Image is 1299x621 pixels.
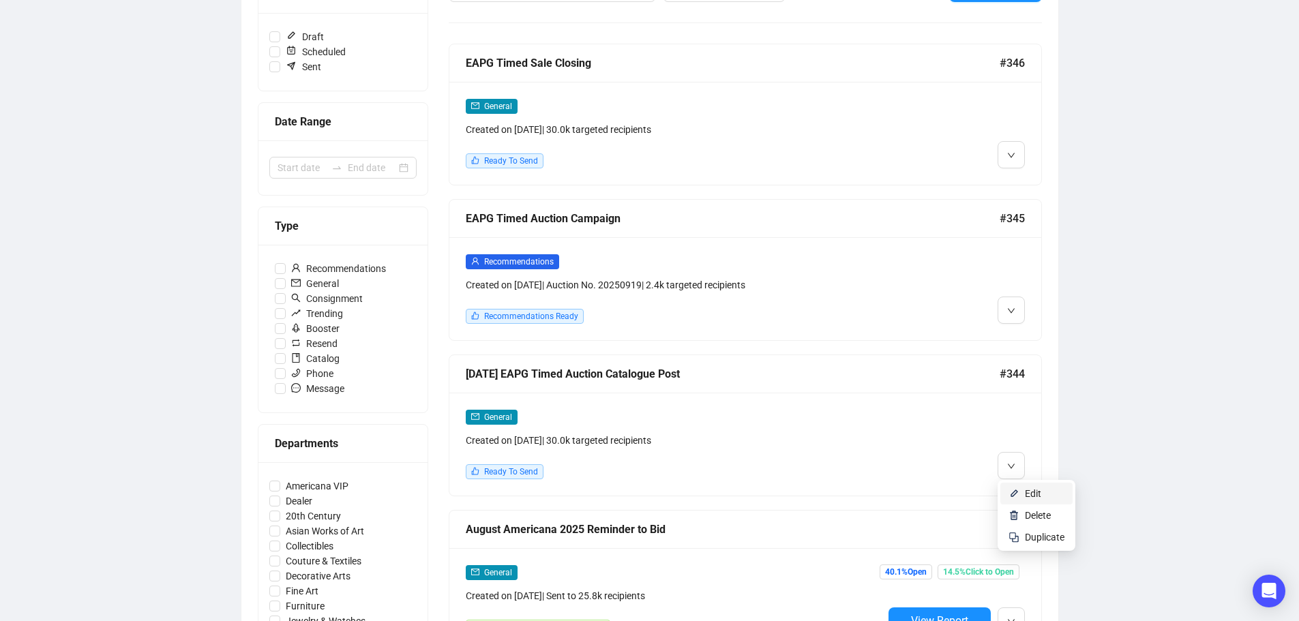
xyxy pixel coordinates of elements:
[484,412,512,422] span: General
[291,368,301,378] span: phone
[286,366,339,381] span: Phone
[286,321,345,336] span: Booster
[466,365,1000,382] div: [DATE] EAPG Timed Auction Catalogue Post
[280,569,356,584] span: Decorative Arts
[280,479,354,494] span: Americana VIP
[286,276,344,291] span: General
[484,312,578,321] span: Recommendations Ready
[280,599,330,614] span: Furniture
[466,433,883,448] div: Created on [DATE] | 30.0k targeted recipients
[291,323,301,333] span: rocket
[449,199,1042,341] a: EAPG Timed Auction Campaign#345userRecommendationsCreated on [DATE]| Auction No. 20250919| 2.4k t...
[466,55,1000,72] div: EAPG Timed Sale Closing
[280,29,329,44] span: Draft
[449,354,1042,496] a: [DATE] EAPG Timed Auction Catalogue Post#344mailGeneralCreated on [DATE]| 30.0k targeted recipien...
[1007,462,1015,470] span: down
[291,338,301,348] span: retweet
[275,217,411,234] div: Type
[1009,488,1019,499] img: svg+xml;base64,PHN2ZyB4bWxucz0iaHR0cDovL3d3dy53My5vcmcvMjAwMC9zdmciIHhtbG5zOnhsaW5rPSJodHRwOi8vd3...
[1025,488,1041,499] span: Edit
[471,156,479,164] span: like
[291,383,301,393] span: message
[331,162,342,173] span: to
[280,59,327,74] span: Sent
[291,353,301,363] span: book
[484,102,512,111] span: General
[291,293,301,303] span: search
[1000,365,1025,382] span: #344
[278,160,326,175] input: Start date
[291,278,301,288] span: mail
[466,122,883,137] div: Created on [DATE] | 30.0k targeted recipients
[466,277,883,292] div: Created on [DATE] | Auction No. 20250919 | 2.4k targeted recipients
[471,467,479,475] span: like
[280,44,351,59] span: Scheduled
[286,351,345,366] span: Catalog
[331,162,342,173] span: swap-right
[286,306,348,321] span: Trending
[1025,510,1051,521] span: Delete
[1000,210,1025,227] span: #345
[280,539,339,554] span: Collectibles
[1000,55,1025,72] span: #346
[484,257,554,267] span: Recommendations
[471,102,479,110] span: mail
[286,381,350,396] span: Message
[1009,510,1019,521] img: svg+xml;base64,PHN2ZyB4bWxucz0iaHR0cDovL3d3dy53My5vcmcvMjAwMC9zdmciIHhtbG5zOnhsaW5rPSJodHRwOi8vd3...
[280,494,318,509] span: Dealer
[484,568,512,577] span: General
[1253,575,1285,607] div: Open Intercom Messenger
[471,257,479,265] span: user
[880,564,932,579] span: 40.1% Open
[466,210,1000,227] div: EAPG Timed Auction Campaign
[484,156,538,166] span: Ready To Send
[286,291,368,306] span: Consignment
[1025,532,1064,543] span: Duplicate
[275,113,411,130] div: Date Range
[471,312,479,320] span: like
[286,336,343,351] span: Resend
[484,467,538,476] span: Ready To Send
[466,588,883,603] div: Created on [DATE] | Sent to 25.8k recipients
[938,564,1019,579] span: 14.5% Click to Open
[1007,307,1015,315] span: down
[1007,151,1015,160] span: down
[291,308,301,318] span: rise
[280,524,370,539] span: Asian Works of Art
[471,412,479,421] span: mail
[1009,532,1019,543] img: svg+xml;base64,PHN2ZyB4bWxucz0iaHR0cDovL3d3dy53My5vcmcvMjAwMC9zdmciIHdpZHRoPSIyNCIgaGVpZ2h0PSIyNC...
[471,568,479,576] span: mail
[449,44,1042,185] a: EAPG Timed Sale Closing#346mailGeneralCreated on [DATE]| 30.0k targeted recipientslikeReady To Send
[280,509,346,524] span: 20th Century
[286,261,391,276] span: Recommendations
[280,584,324,599] span: Fine Art
[466,521,1000,538] div: August Americana 2025 Reminder to Bid
[275,435,411,452] div: Departments
[291,263,301,273] span: user
[348,160,396,175] input: End date
[280,554,367,569] span: Couture & Textiles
